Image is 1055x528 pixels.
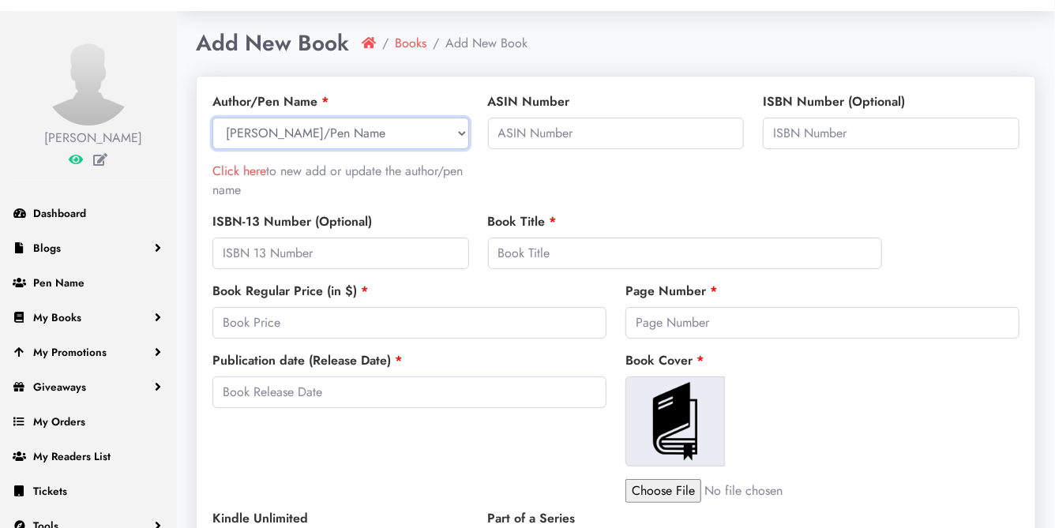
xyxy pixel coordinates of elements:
nav: breadcrumb [362,34,527,53]
label: Book Regular Price (in $) [212,282,368,301]
img: user-default.png [44,37,133,125]
span: Dashboard [33,205,86,221]
h1: Add New Book [196,30,349,57]
label: ASIN Number [488,92,570,111]
div: [PERSON_NAME] [44,129,133,148]
label: Author/Pen Name [212,92,329,111]
input: Book Price [212,307,606,339]
input: ASIN Number [488,118,745,149]
span: My Readers List [33,448,111,464]
label: Book Cover [625,351,704,370]
input: ISBN Number [763,118,1019,149]
li: Add New Book [426,34,527,53]
img: black-book-png-10.png [636,382,715,461]
span: My Promotions [33,344,107,360]
label: Publication date (Release Date) [212,351,402,370]
a: Books [395,34,426,53]
span: Tickets [33,483,67,499]
label: ISBN-13 Number (Optional) [212,212,372,231]
label: Page Number [625,282,717,301]
span: Giveaways [33,379,86,395]
span: Blogs [33,240,61,256]
p: to new add or update the author/pen name [212,162,469,200]
span: My Orders [33,414,85,429]
input: Page Number [625,307,1019,339]
span: Pen Name [33,275,84,290]
label: ISBN Number (Optional) [763,92,905,111]
label: Part of a Series [488,509,745,528]
span: My Books [33,309,81,325]
label: Kindle Unlimited [212,509,469,528]
input: Book Title [488,238,882,269]
label: Book Title [488,212,557,231]
a: Click here [212,162,266,180]
input: Book Release Date [212,376,606,408]
input: ISBN 13 Number [212,238,469,269]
